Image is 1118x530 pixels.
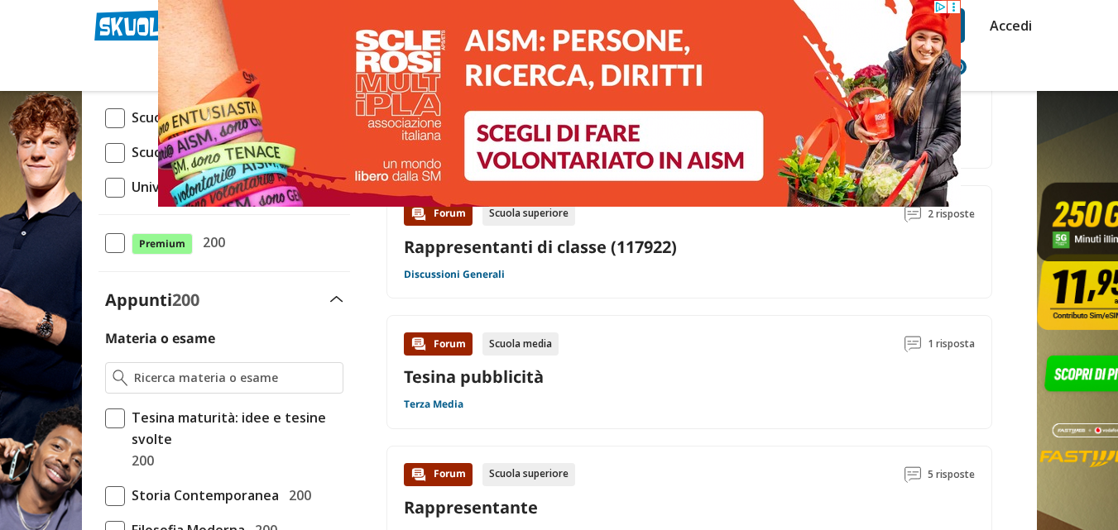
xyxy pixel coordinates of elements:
span: 2 risposte [928,203,975,226]
span: Storia Contemporanea [125,485,279,506]
span: Scuola Media [125,107,215,128]
span: Università [125,176,198,198]
span: 200 [172,289,199,311]
a: Rappresentante [404,496,538,518]
img: Forum contenuto [410,336,427,352]
span: 200 [125,450,154,471]
img: Commenti lettura [904,336,921,352]
img: Forum contenuto [410,206,427,222]
img: Ricerca materia o esame [113,370,128,386]
span: 1 risposta [928,332,975,356]
div: Scuola superiore [482,463,575,486]
a: Rappresentanti di classe (117922) [404,236,677,258]
span: 5 risposte [928,463,975,486]
label: Materia o esame [105,329,215,347]
a: Discussioni Generali [404,268,505,281]
img: Commenti lettura [904,466,921,483]
div: Forum [404,332,473,356]
span: 200 [196,232,225,253]
a: Terza Media [404,398,463,411]
img: Forum contenuto [410,466,427,483]
div: Scuola media [482,332,559,356]
img: Apri e chiudi sezione [330,296,343,303]
div: Scuola superiore [482,203,575,226]
img: Commenti lettura [904,206,921,222]
span: 200 [282,485,311,506]
a: Accedi [990,8,1024,43]
a: Tesina pubblicità [404,365,544,388]
span: Scuola Superiore [125,141,240,163]
span: Premium [132,233,193,255]
input: Ricerca materia o esame [134,370,335,386]
div: Forum [404,463,473,486]
span: Tesina maturità: idee e tesine svolte [125,407,343,450]
label: Appunti [105,289,199,311]
div: Forum [404,203,473,226]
